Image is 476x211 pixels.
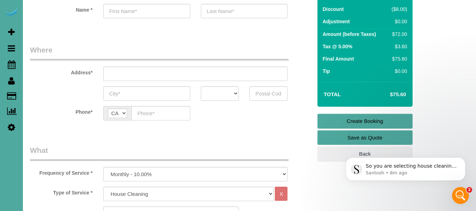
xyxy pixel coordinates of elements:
[389,55,407,62] div: $75.60
[389,6,407,13] div: ($8.00)
[4,7,18,17] img: Automaid Logo
[466,187,472,193] span: 2
[25,67,98,76] label: Address*
[131,106,190,120] input: Phone*
[103,4,190,18] input: First Name*
[30,145,289,161] legend: What
[389,68,407,75] div: $0.00
[335,143,476,192] iframe: Intercom notifications message
[103,86,190,101] input: City*
[25,106,98,116] label: Phone*
[324,91,341,97] strong: Total
[30,45,289,61] legend: Where
[201,4,288,18] input: Last Name*
[317,147,413,161] a: Back
[323,18,350,25] label: Adjustment
[323,31,376,38] label: Amount (before Taxes)
[25,187,98,196] label: Type of Service *
[452,187,469,204] iframe: Intercom live chat
[317,130,413,145] a: Save as Quote
[389,31,407,38] div: $72.00
[323,55,354,62] label: Final Amount
[369,92,406,98] h4: $75.60
[323,43,352,50] label: Tax @ 5.00%
[389,43,407,50] div: $3.60
[25,167,98,176] label: Frequency of Service *
[249,86,288,101] input: Postal Code*
[25,4,98,13] label: Name *
[317,114,413,129] a: Create Booking
[323,68,330,75] label: Tip
[323,6,344,13] label: Discount
[389,18,407,25] div: $0.00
